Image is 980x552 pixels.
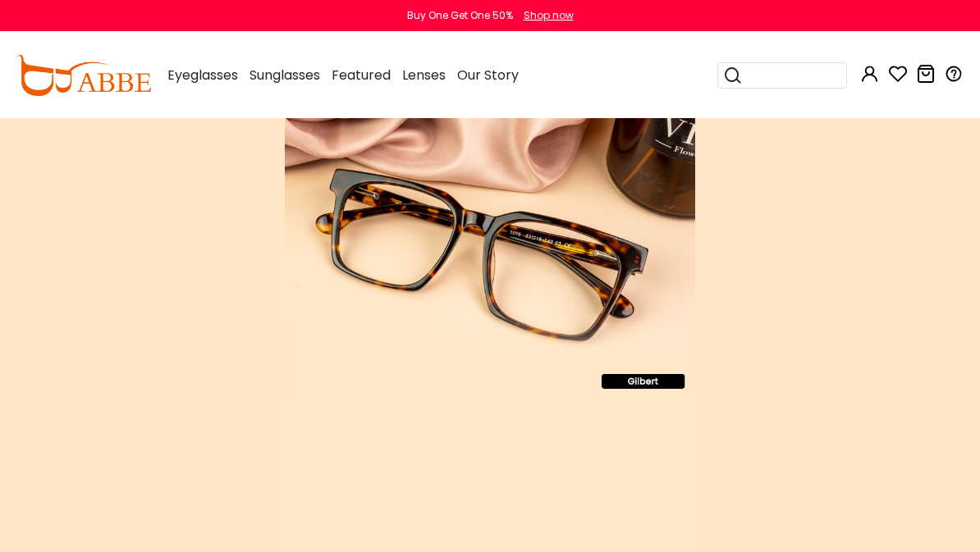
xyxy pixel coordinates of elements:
a: Shop now [515,8,574,22]
span: Featured [332,66,391,84]
img: abbeglasses.com [16,55,151,96]
div: Buy One Get One 50% [407,8,513,23]
span: Sunglasses [250,66,320,84]
span: Our Story [457,66,519,84]
span: Lenses [402,66,446,84]
div: Shop now [524,8,574,23]
span: Eyeglasses [167,66,238,84]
